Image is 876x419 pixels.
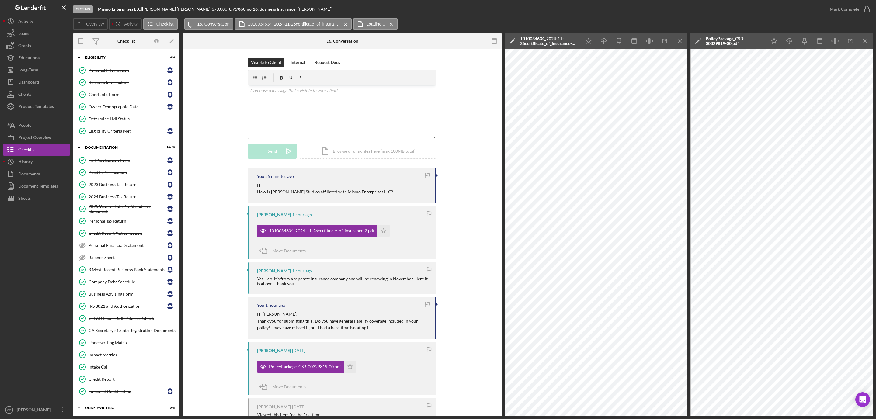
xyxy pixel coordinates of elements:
button: Overview [73,18,108,30]
a: Good Jobs FormMM [76,88,176,101]
time: 2025-09-16 20:04 [265,303,285,308]
div: PolicyPackage_CSB-00329819-00.pdf [706,36,763,46]
div: Credit Report [89,377,176,382]
div: Educational [18,52,41,65]
div: Viewed this item for the first time. [257,412,321,417]
div: Product Templates [18,100,54,114]
div: [PERSON_NAME] [15,404,55,417]
button: People [3,119,70,131]
button: Move Documents [257,243,312,258]
div: Checklist [18,144,36,157]
div: M M [167,206,173,212]
a: Credit Report AuthorizationMM [76,227,176,239]
div: People [18,119,31,133]
div: 6 / 6 [164,56,175,59]
div: Request Docs [315,58,340,67]
a: 2025 Year to Date Profit and Loss StatementMM [76,203,176,215]
div: | 16. Business Insurance ([PERSON_NAME]) [252,7,332,12]
a: Underwriting Matrix [76,337,176,349]
div: M M [167,92,173,98]
div: M M [167,104,173,110]
button: Mark Complete [824,3,873,15]
button: Loans [3,27,70,40]
div: You [257,174,264,179]
div: Send [268,144,277,159]
div: History [18,156,33,169]
button: Request Docs [311,58,343,67]
label: Checklist [156,22,174,26]
a: Balance SheetMM [76,251,176,264]
a: Plaid ID VerificationMM [76,166,176,178]
label: 1010034634_2024-11-26certificate_of_insurance-2.pdf [248,22,339,26]
div: M M [167,242,173,248]
a: Impact Metrics [76,349,176,361]
button: Move Documents [257,379,312,394]
a: Business InformationMM [76,76,176,88]
button: Grants [3,40,70,52]
button: History [3,156,70,168]
div: Document Templates [18,180,58,194]
div: 16. Conversation [326,39,358,43]
div: Dashboard [18,76,39,90]
label: Overview [86,22,104,26]
a: CA Secretary of State Registration Documents [76,324,176,337]
div: Plaid ID Verification [89,170,167,175]
button: Dashboard [3,76,70,88]
div: Internal [290,58,305,67]
div: IRS 8821 and Authorization [89,304,167,309]
div: CA Secretary of State Registration Documents [89,328,176,333]
div: Mark Complete [830,3,859,15]
a: Intake Call [76,361,176,373]
button: Educational [3,52,70,64]
div: $70,000 [212,7,229,12]
button: Long-Term [3,64,70,76]
a: CLEAR Report & IP Address Check [76,312,176,324]
a: 2024 Business Tax ReturnMM [76,191,176,203]
p: Hi [PERSON_NAME], [257,311,429,317]
a: 2023 Business Tax ReturnMM [76,178,176,191]
button: Product Templates [3,100,70,113]
label: Activity [124,22,137,26]
a: Project Overview [3,131,70,144]
div: M M [167,291,173,297]
div: 2023 Business Tax Return [89,182,167,187]
a: Full Application FormMM [76,154,176,166]
div: Checklist [117,39,135,43]
div: Long-Term [18,64,38,78]
a: Financial QualificationMM [76,385,176,397]
div: 1010034634_2024-11-26certificate_of_insurance-2.pdf [520,36,578,46]
p: Hi, [257,182,393,189]
a: Business Advising FormMM [76,288,176,300]
div: Business Advising Form [89,292,167,296]
a: Determine LMI Status [76,113,176,125]
div: Impact Metrics [89,352,176,357]
div: Eligibility [85,56,160,59]
div: Clients [18,88,31,102]
div: 1010034634_2024-11-26certificate_of_insurance-2.pdf [269,228,374,233]
a: Company Debt ScheduleMM [76,276,176,288]
a: Personal InformationMM [76,64,176,76]
p: How is [PERSON_NAME] Studios affiliated with Mismo Enterprises LLC? [257,189,393,195]
button: Document Templates [3,180,70,192]
div: Personal Financial Statement [89,243,167,248]
div: [PERSON_NAME] [PERSON_NAME] | [142,7,212,12]
a: 3 Most Recent Business Bank StatementsMM [76,264,176,276]
div: Project Overview [18,131,51,145]
a: Personal Tax ReturnMM [76,215,176,227]
div: You [257,303,264,308]
button: Clients [3,88,70,100]
button: Checklist [3,144,70,156]
div: [PERSON_NAME] [257,348,291,353]
button: Checklist [143,18,178,30]
div: Underwriting Matrix [89,340,176,345]
div: Full Application Form [89,158,167,163]
div: Credit Report Authorization [89,231,167,236]
button: PolicyPackage_CSB-00329819-00.pdf [257,361,356,373]
div: Underwriting [85,406,160,410]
